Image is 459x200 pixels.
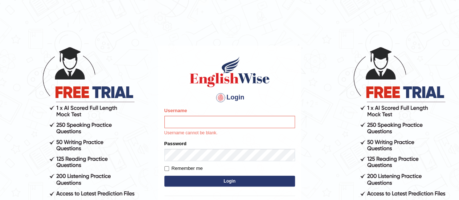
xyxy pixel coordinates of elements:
[164,107,187,114] label: Username
[164,165,203,172] label: Remember me
[164,166,169,171] input: Remember me
[164,130,295,136] p: Username cannot be blank.
[164,140,187,147] label: Password
[188,56,271,88] img: Logo of English Wise sign in for intelligent practice with AI
[164,92,295,103] h4: Login
[164,176,295,187] button: Login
